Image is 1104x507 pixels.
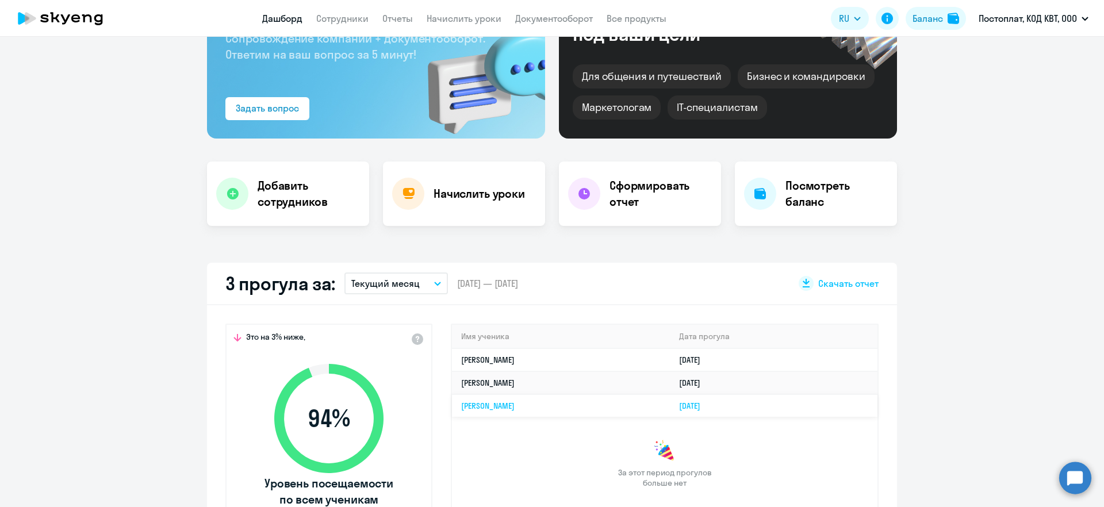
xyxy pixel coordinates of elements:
[979,11,1077,25] p: Постоплат, КОД КВТ, ООО
[609,178,712,210] h4: Сформировать отчет
[225,97,309,120] button: Задать вопрос
[668,95,766,120] div: IT-специалистам
[679,401,710,411] a: [DATE]
[839,11,849,25] span: RU
[913,11,943,25] div: Баланс
[973,5,1094,32] button: Постоплат, КОД КВТ, ООО
[258,178,360,210] h4: Добавить сотрудников
[263,405,395,432] span: 94 %
[461,401,515,411] a: [PERSON_NAME]
[411,9,545,139] img: bg-img
[434,186,525,202] h4: Начислить уроки
[427,13,501,24] a: Начислить уроки
[461,355,515,365] a: [PERSON_NAME]
[515,13,593,24] a: Документооборот
[382,13,413,24] a: Отчеты
[818,277,879,290] span: Скачать отчет
[573,95,661,120] div: Маркетологам
[457,277,518,290] span: [DATE] — [DATE]
[616,467,713,488] span: За этот период прогулов больше нет
[906,7,966,30] button: Балансbalance
[738,64,875,89] div: Бизнес и командировки
[679,378,710,388] a: [DATE]
[461,378,515,388] a: [PERSON_NAME]
[573,5,769,44] div: Курсы английского под ваши цели
[344,272,448,294] button: Текущий месяц
[316,13,369,24] a: Сотрудники
[653,440,676,463] img: congrats
[236,101,299,115] div: Задать вопрос
[452,325,670,348] th: Имя ученика
[573,64,731,89] div: Для общения и путешествий
[262,13,302,24] a: Дашборд
[225,272,335,295] h2: 3 прогула за:
[831,7,869,30] button: RU
[351,276,420,290] p: Текущий месяц
[670,325,877,348] th: Дата прогула
[246,332,305,345] span: Это на 3% ниже,
[679,355,710,365] a: [DATE]
[607,13,666,24] a: Все продукты
[948,13,959,24] img: balance
[785,178,888,210] h4: Посмотреть баланс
